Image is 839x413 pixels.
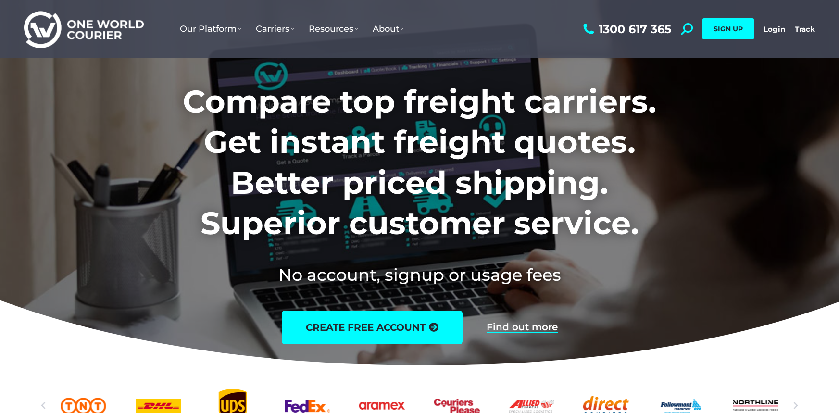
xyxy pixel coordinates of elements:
a: Track [795,25,815,34]
a: create free account [282,311,463,344]
img: One World Courier [24,10,144,49]
a: Carriers [249,14,301,44]
span: SIGN UP [714,25,743,33]
a: About [365,14,411,44]
h1: Compare top freight carriers. Get instant freight quotes. Better priced shipping. Superior custom... [119,81,720,244]
a: SIGN UP [702,18,754,39]
a: Resources [301,14,365,44]
h2: No account, signup or usage fees [119,263,720,287]
span: Carriers [256,24,294,34]
span: Resources [309,24,358,34]
a: Login [764,25,785,34]
a: Our Platform [173,14,249,44]
a: Find out more [487,322,558,333]
span: Our Platform [180,24,241,34]
span: About [373,24,404,34]
a: 1300 617 365 [581,23,671,35]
